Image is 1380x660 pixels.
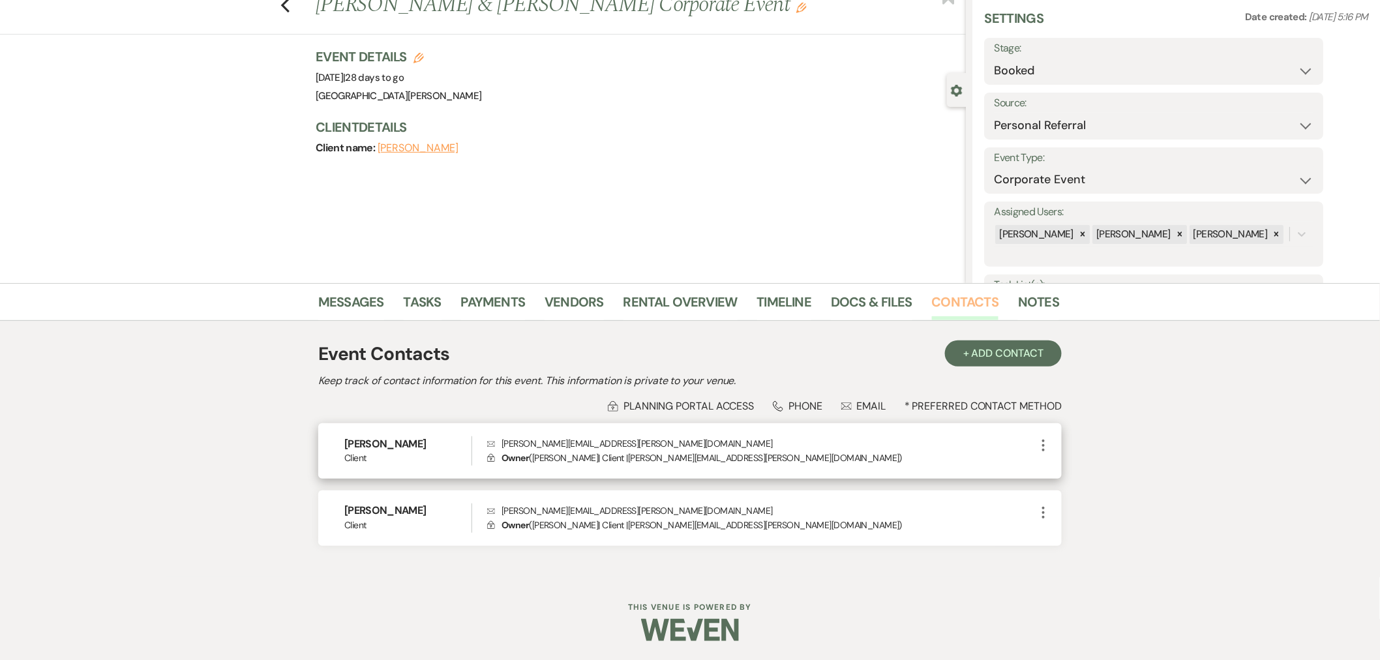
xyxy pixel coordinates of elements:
div: Planning Portal Access [608,399,754,413]
label: Stage: [994,39,1313,58]
span: Client name: [316,141,378,155]
span: [DATE] 5:16 PM [1309,10,1368,23]
a: Vendors [545,292,603,320]
h3: Event Details [316,48,482,66]
div: * Preferred Contact Method [318,399,1062,413]
div: [PERSON_NAME] [1190,225,1270,244]
a: Contacts [932,292,999,320]
h3: Client Details [316,118,953,136]
button: Edit [796,1,807,13]
h1: Event Contacts [318,340,450,368]
label: Event Type: [994,149,1313,168]
a: Messages [318,292,384,320]
button: Close lead details [951,83,963,96]
span: [GEOGRAPHIC_DATA][PERSON_NAME] [316,89,482,102]
label: Task List(s): [994,276,1313,295]
a: Tasks [404,292,442,320]
h2: Keep track of contact information for this event. This information is private to your venue. [318,373,1062,389]
h6: [PERSON_NAME] [344,503,472,518]
span: Client [344,451,472,465]
span: Date created: [1245,10,1309,23]
h3: Settings [984,9,1043,38]
a: Docs & Files [831,292,912,320]
button: [PERSON_NAME] [378,143,458,153]
span: 28 days to go [346,71,404,84]
div: [PERSON_NAME] [1092,225,1173,244]
div: [PERSON_NAME] [995,225,1075,244]
span: | [343,71,404,84]
a: Rental Overview [623,292,738,320]
span: Client [344,518,472,532]
span: Owner [502,452,529,464]
h6: [PERSON_NAME] [344,437,472,451]
p: ( [PERSON_NAME] | Client | [PERSON_NAME][EMAIL_ADDRESS][PERSON_NAME][DOMAIN_NAME] ) [487,518,1036,532]
span: Owner [502,519,529,531]
p: ( [PERSON_NAME] | Client | [PERSON_NAME][EMAIL_ADDRESS][PERSON_NAME][DOMAIN_NAME] ) [487,451,1036,465]
a: Payments [461,292,526,320]
p: [PERSON_NAME][EMAIL_ADDRESS][PERSON_NAME][DOMAIN_NAME] [487,503,1036,518]
a: Timeline [757,292,812,320]
div: Phone [773,399,822,413]
label: Assigned Users: [994,203,1313,222]
div: Email [841,399,886,413]
a: Notes [1018,292,1059,320]
button: + Add Contact [945,340,1062,367]
img: Weven Logo [641,607,739,653]
p: [PERSON_NAME][EMAIL_ADDRESS][PERSON_NAME][DOMAIN_NAME] [487,436,1036,451]
span: [DATE] [316,71,404,84]
label: Source: [994,94,1313,113]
